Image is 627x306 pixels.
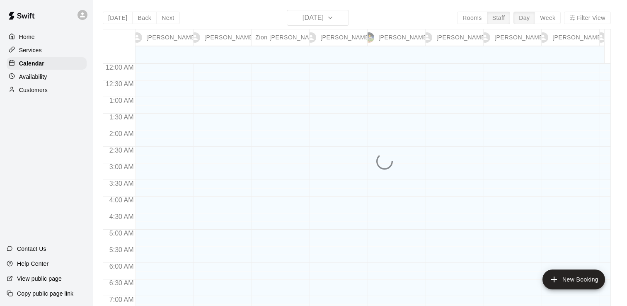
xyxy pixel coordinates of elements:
[19,59,44,68] p: Calendar
[107,180,136,187] span: 3:30 AM
[104,64,136,71] span: 12:00 AM
[7,57,87,70] a: Calendar
[7,31,87,43] a: Home
[107,213,136,220] span: 4:30 AM
[7,70,87,83] a: Availability
[17,289,73,298] p: Copy public page link
[107,97,136,104] span: 1:00 AM
[19,46,42,54] p: Services
[19,86,48,94] p: Customers
[19,73,47,81] p: Availability
[107,114,136,121] span: 1:30 AM
[104,80,136,87] span: 12:30 AM
[17,274,62,283] p: View public page
[552,33,603,42] p: [PERSON_NAME]
[436,33,487,42] p: [PERSON_NAME]
[146,33,197,42] p: [PERSON_NAME]
[107,263,136,270] span: 6:00 AM
[107,296,136,303] span: 7:00 AM
[542,270,605,289] button: add
[107,130,136,137] span: 2:00 AM
[107,197,136,204] span: 4:00 AM
[17,245,46,253] p: Contact Us
[494,33,545,42] p: [PERSON_NAME]
[320,33,371,42] p: [PERSON_NAME]
[7,84,87,96] a: Customers
[17,260,48,268] p: Help Center
[19,33,35,41] p: Home
[255,33,320,42] p: Zion [PERSON_NAME]
[107,147,136,154] span: 2:30 AM
[107,246,136,253] span: 5:30 AM
[364,32,374,43] img: Mike Morrison III
[204,33,255,42] p: [PERSON_NAME]
[7,44,87,56] a: Services
[107,163,136,170] span: 3:00 AM
[107,230,136,237] span: 5:00 AM
[107,279,136,287] span: 6:30 AM
[378,33,429,42] p: [PERSON_NAME]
